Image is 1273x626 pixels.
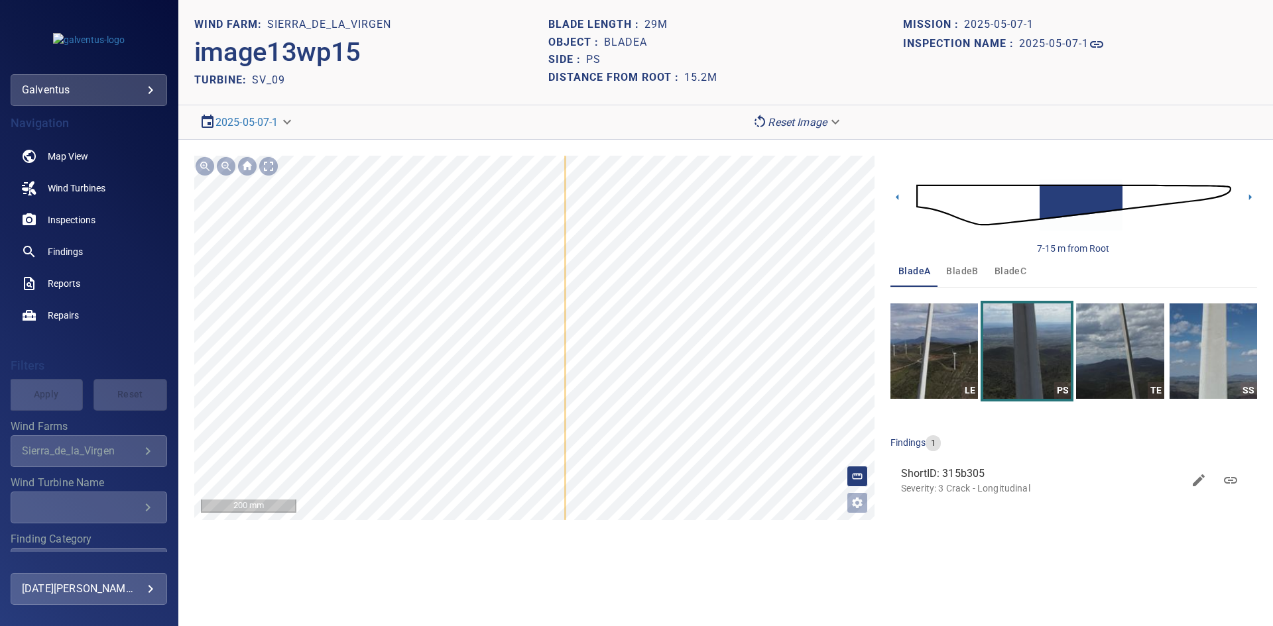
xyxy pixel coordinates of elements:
a: PS [983,303,1071,399]
div: 2025-05-07-1 [194,111,300,134]
span: Findings [48,245,83,258]
h4: Navigation [11,117,167,130]
a: 2025-05-07-1 [215,116,278,129]
div: Zoom in [194,156,215,177]
h1: 2025-05-07-1 [1019,38,1089,50]
span: ShortID: 315b305 [901,466,1183,482]
h1: Side : [548,54,586,66]
div: LE [961,382,978,399]
button: Open image filters and tagging options [847,492,868,513]
h1: bladeA [604,36,647,49]
label: Wind Farms [11,421,167,432]
h2: TURBINE: [194,74,252,86]
div: TE [1148,382,1164,399]
a: SS [1170,303,1257,399]
h1: 2025-05-07-1 [964,19,1034,31]
img: galventus-logo [53,33,125,46]
span: Wind Turbines [48,182,105,195]
span: Inspections [48,213,95,227]
p: Severity: 3 Crack - Longitudinal [901,482,1183,495]
div: 7-15 m from Root [1037,242,1109,255]
h2: SV_09 [252,74,285,86]
div: Wind Farms [11,435,167,467]
div: Reset Image [747,111,848,134]
a: findings noActive [11,236,167,268]
span: bladeB [946,263,978,280]
span: 1 [926,437,941,450]
h1: Blade length : [548,19,644,31]
h1: Mission : [903,19,964,31]
h1: 15.2m [684,72,717,84]
div: Wind Turbine Name [11,492,167,523]
a: reports noActive [11,268,167,299]
h1: Distance from root : [548,72,684,84]
div: Sierra_de_la_Virgen [22,444,140,457]
label: Wind Turbine Name [11,478,167,488]
span: Map View [48,150,88,163]
h4: Filters [11,359,167,372]
span: findings [890,437,926,448]
div: [DATE][PERSON_NAME] [22,578,156,600]
div: Zoom out [215,156,237,177]
span: Reports [48,277,80,290]
div: SS [1241,382,1257,399]
h2: image13wp15 [194,36,361,68]
div: Go home [237,156,258,177]
h1: Object : [548,36,604,49]
div: galventus [11,74,167,106]
a: windturbines noActive [11,172,167,204]
em: Reset Image [768,116,827,129]
img: d [916,167,1231,243]
span: bladeC [995,263,1026,280]
label: Finding Category [11,534,167,545]
a: inspections noActive [11,204,167,236]
h1: Sierra_de_la_Virgen [267,19,391,31]
a: repairs noActive [11,299,167,331]
div: Finding Category [11,548,167,580]
h1: PS [586,54,601,66]
h1: Inspection name : [903,38,1019,50]
div: Toggle full page [258,156,279,177]
h1: WIND FARM: [194,19,267,31]
a: LE [890,303,978,399]
div: galventus [22,79,156,101]
a: map noActive [11,140,167,172]
h1: 29m [644,19,668,31]
span: Repairs [48,309,79,322]
span: bladeA [898,263,930,280]
a: TE [1076,303,1164,399]
div: PS [1054,382,1071,399]
a: 2025-05-07-1 [1019,36,1105,52]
